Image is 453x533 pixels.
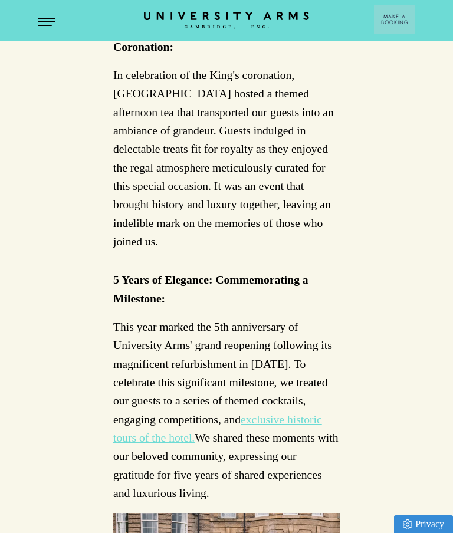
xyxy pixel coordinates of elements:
[113,413,322,444] a: exclusive historic tours of the hotel.
[381,14,409,25] span: Make a Booking
[113,318,340,502] p: This year marked the 5th anniversary of University Arms' grand reopening following its magnificen...
[113,274,308,304] strong: 5 Years of Elegance: Commemorating a Milestone:
[113,66,340,251] p: In celebration of the King's coronation, [GEOGRAPHIC_DATA] hosted a themed afternoon tea that tra...
[113,22,334,52] strong: Fit for Royalty: A Regal Affair for the King's Coronation:
[403,519,412,529] img: Privacy
[144,12,309,29] a: Home
[374,5,415,34] button: Make a BookingArrow icon
[38,18,55,27] button: Open Menu
[394,515,453,533] a: Privacy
